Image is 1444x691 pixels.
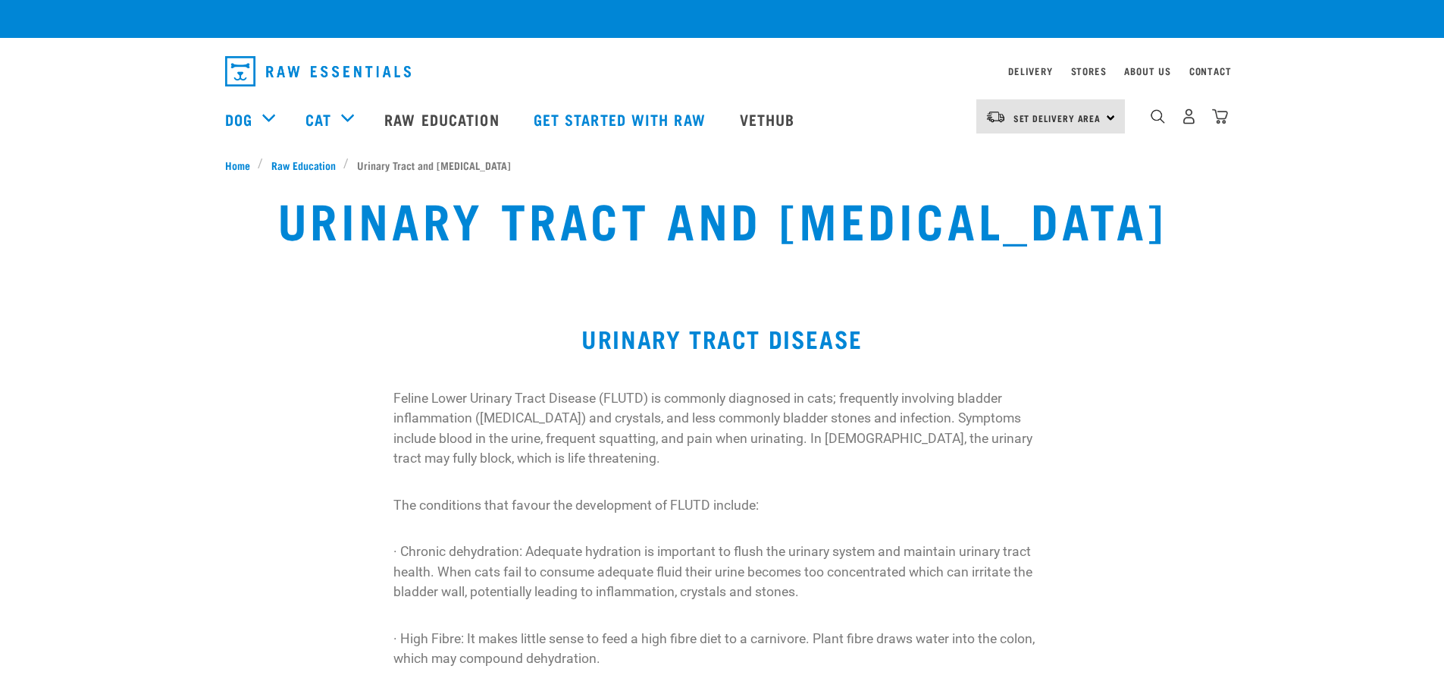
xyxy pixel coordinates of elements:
a: Delivery [1008,68,1052,74]
p: Feline Lower Urinary Tract Disease (FLUTD) is commonly diagnosed in cats; frequently involving bl... [393,388,1051,469]
a: Raw Education [263,157,343,173]
h2: URINARY TRACT DISEASE [225,325,1220,352]
a: Cat [305,108,331,130]
span: Raw Education [271,157,336,173]
a: Home [225,157,258,173]
a: Raw Education [369,89,518,149]
nav: breadcrumbs [225,157,1220,173]
a: Dog [225,108,252,130]
p: · High Fibre: It makes little sense to feed a high fibre diet to a carnivore. Plant fibre draws w... [393,629,1051,669]
img: Raw Essentials Logo [225,56,411,86]
a: About Us [1124,68,1170,74]
span: Set Delivery Area [1013,115,1101,121]
h1: Urinary Tract and [MEDICAL_DATA] [277,191,1167,246]
p: The conditions that favour the development of FLUTD include: [393,495,1051,515]
a: Get started with Raw [518,89,725,149]
a: Contact [1189,68,1232,74]
span: Home [225,157,250,173]
img: home-icon-1@2x.png [1151,109,1165,124]
img: user.png [1181,108,1197,124]
nav: dropdown navigation [213,50,1232,93]
img: home-icon@2x.png [1212,108,1228,124]
a: Stores [1071,68,1107,74]
img: van-moving.png [985,110,1006,124]
p: · Chronic dehydration: Adequate hydration is important to flush the urinary system and maintain u... [393,542,1051,601]
a: Vethub [725,89,814,149]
